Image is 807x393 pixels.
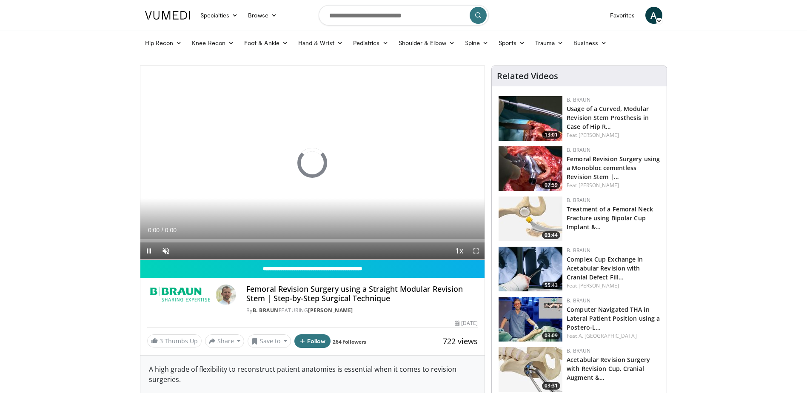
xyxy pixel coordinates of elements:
a: Hand & Wrist [293,34,348,51]
span: 07:59 [542,181,560,189]
img: 44575493-eacc-451e-831c-71696420bc06.150x105_q85_crop-smart_upscale.jpg [499,347,562,392]
a: 03:09 [499,297,562,342]
button: Playback Rate [451,242,468,259]
button: Unmute [157,242,174,259]
span: 13:01 [542,131,560,139]
a: Business [568,34,612,51]
span: 03:31 [542,382,560,390]
a: Trauma [530,34,569,51]
span: 0:00 [165,227,177,234]
a: B. Braun [567,96,590,103]
video-js: Video Player [140,66,485,260]
img: 11fc43c8-c25e-4126-ac60-c8374046ba21.jpg.150x105_q85_crop-smart_upscale.jpg [499,297,562,342]
input: Search topics, interventions [319,5,489,26]
img: VuMedi Logo [145,11,190,20]
a: Computer Navigated THA in Lateral Patient Position using a Postero-L… [567,305,660,331]
div: Feat. [567,332,660,340]
span: 3 [160,337,163,345]
a: 264 followers [333,338,366,345]
span: / [162,227,163,234]
a: [PERSON_NAME] [579,282,619,289]
a: Pediatrics [348,34,394,51]
h4: Related Videos [497,71,558,81]
span: 03:44 [542,231,560,239]
a: B. Braun [567,247,590,254]
a: 03:31 [499,347,562,392]
button: Fullscreen [468,242,485,259]
a: Spine [460,34,493,51]
img: 8b64c0ca-f349-41b4-a711-37a94bb885a5.jpg.150x105_q85_crop-smart_upscale.jpg [499,247,562,291]
span: 55:43 [542,282,560,289]
a: Acetabular Revision Surgery with Revision Cup, Cranial Augment &… [567,356,650,382]
a: Knee Recon [187,34,239,51]
img: dd541074-bb98-4b7d-853b-83c717806bb5.jpg.150x105_q85_crop-smart_upscale.jpg [499,196,562,241]
button: Follow [294,334,331,348]
a: Favorites [605,7,640,24]
a: [PERSON_NAME] [579,182,619,189]
img: Avatar [216,285,236,305]
a: Browse [243,7,282,24]
h4: Femoral Revision Surgery using a Straight Modular Revision Stem | Step-by-Step Surgical Technique [246,285,478,303]
div: By FEATURING [246,307,478,314]
a: Complex Cup Exchange in Acetabular Revision with Cranial Defect Fill… [567,255,643,281]
div: Feat. [567,182,660,189]
a: [PERSON_NAME] [579,131,619,139]
a: Specialties [195,7,243,24]
span: 722 views [443,336,478,346]
a: Usage of a Curved, Modular Revision Stem Prosthesis in Case of Hip R… [567,105,649,131]
div: [DATE] [455,319,478,327]
a: 13:01 [499,96,562,141]
a: 03:44 [499,196,562,241]
a: B. Braun [253,307,279,314]
a: Femoral Revision Surgery using a Monobloc cementless Revision Stem |… [567,155,660,181]
button: Pause [140,242,157,259]
a: B. Braun [567,297,590,304]
span: 0:00 [148,227,160,234]
a: Sports [493,34,530,51]
a: A. [GEOGRAPHIC_DATA] [579,332,637,339]
a: Treatment of a Femoral Neck Fracture using Bipolar Cup Implant &… [567,205,653,231]
a: Foot & Ankle [239,34,293,51]
button: Save to [248,334,291,348]
a: Hip Recon [140,34,187,51]
a: 55:43 [499,247,562,291]
a: B. Braun [567,146,590,154]
div: Feat. [567,282,660,290]
div: Feat. [567,131,660,139]
img: 97950487-ad54-47b6-9334-a8a64355b513.150x105_q85_crop-smart_upscale.jpg [499,146,562,191]
a: Shoulder & Elbow [394,34,460,51]
span: 03:09 [542,332,560,339]
a: B. Braun [567,347,590,354]
a: 07:59 [499,146,562,191]
div: Progress Bar [140,239,485,242]
button: Share [205,334,245,348]
a: B. Braun [567,196,590,204]
img: B. Braun [147,285,212,305]
a: [PERSON_NAME] [308,307,353,314]
img: 3f0fddff-fdec-4e4b-bfed-b21d85259955.150x105_q85_crop-smart_upscale.jpg [499,96,562,141]
a: 3 Thumbs Up [147,334,202,347]
a: A [645,7,662,24]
